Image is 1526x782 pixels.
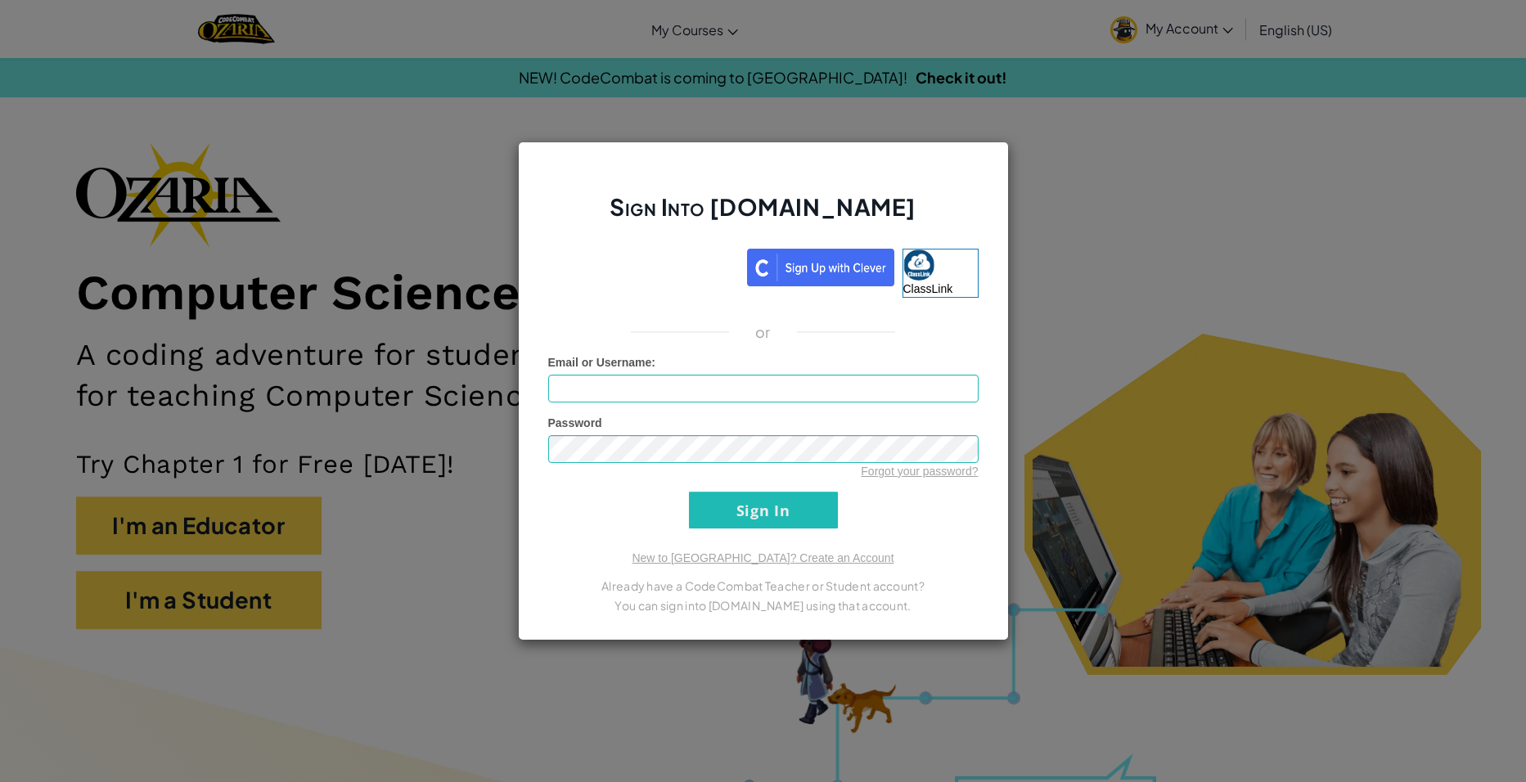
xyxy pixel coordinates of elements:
[548,191,979,239] h2: Sign Into [DOMAIN_NAME]
[903,249,934,281] img: classlink-logo-small.png
[689,492,838,528] input: Sign In
[632,551,894,564] a: New to [GEOGRAPHIC_DATA]? Create an Account
[755,322,771,342] p: or
[861,465,978,478] a: Forgot your password?
[548,576,979,595] p: Already have a CodeCombat Teacher or Student account?
[903,282,953,295] span: ClassLink
[548,595,979,615] p: You can sign into [DOMAIN_NAME] using that account.
[540,247,747,283] iframe: Sign in with Google Button
[548,416,602,429] span: Password
[548,356,652,369] span: Email or Username
[548,354,656,371] label: :
[747,249,894,286] img: clever_sso_button@2x.png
